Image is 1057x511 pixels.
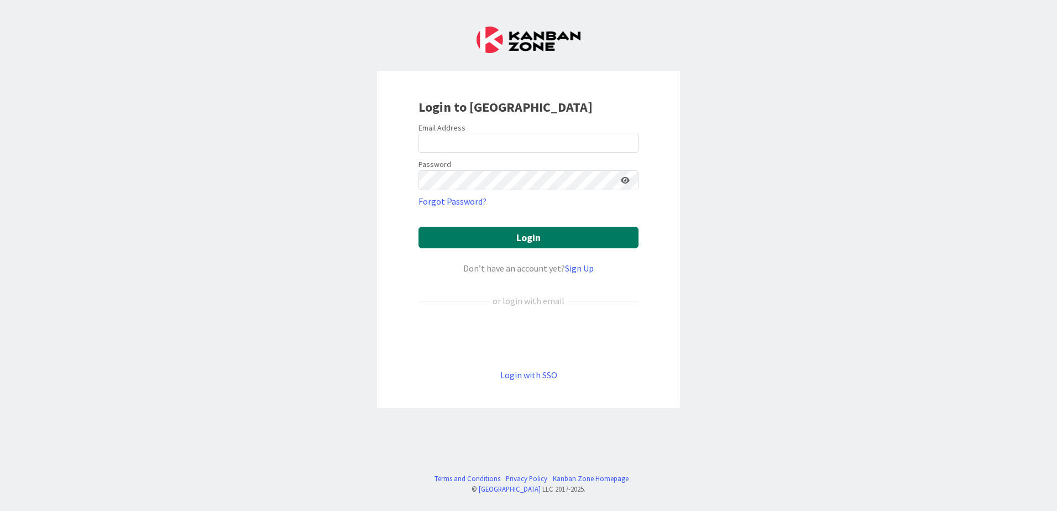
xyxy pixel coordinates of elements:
img: Kanban Zone [477,27,580,53]
label: Email Address [418,123,465,133]
label: Password [418,159,451,170]
a: Login with SSO [500,369,557,380]
b: Login to [GEOGRAPHIC_DATA] [418,98,593,116]
a: Forgot Password? [418,195,486,208]
a: Terms and Conditions [435,473,500,484]
div: Don’t have an account yet? [418,262,639,275]
button: Login [418,227,639,248]
div: © LLC 2017- 2025 . [429,484,629,494]
a: Privacy Policy [506,473,547,484]
a: Sign Up [565,263,594,274]
a: Kanban Zone Homepage [553,473,629,484]
iframe: Sign in with Google Button [413,326,644,350]
div: or login with email [490,294,567,307]
a: [GEOGRAPHIC_DATA] [479,484,541,493]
